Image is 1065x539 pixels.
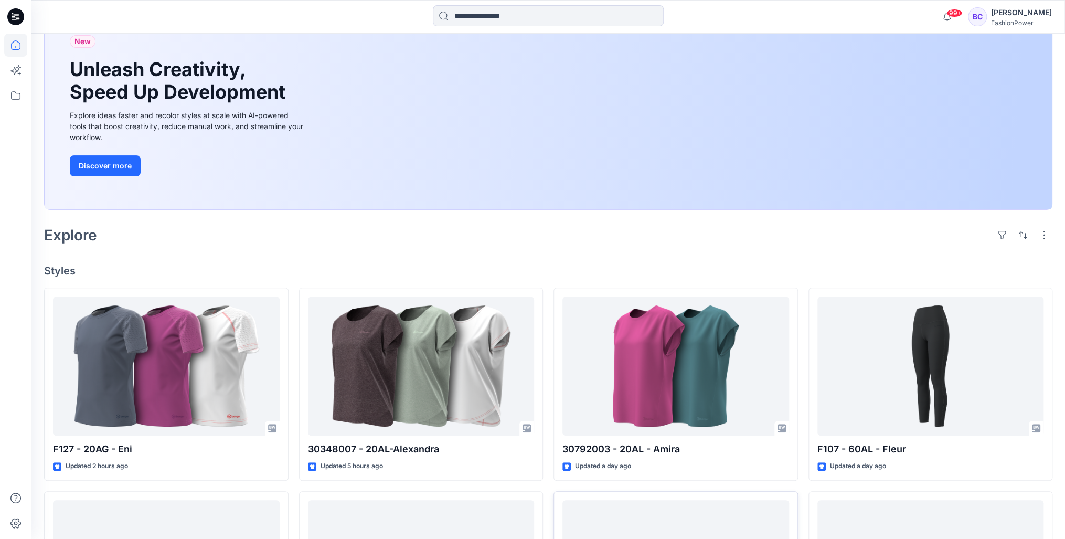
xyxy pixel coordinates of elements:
[44,265,1052,277] h4: Styles
[70,155,306,176] a: Discover more
[66,461,128,472] p: Updated 2 hours ago
[991,19,1052,27] div: FashionPower
[830,461,886,472] p: Updated a day ago
[308,442,535,457] p: 30348007 - 20AL-Alexandra
[74,35,91,48] span: New
[53,297,280,436] a: F127 - 20AG - Eni
[44,227,97,244] h2: Explore
[562,297,789,436] a: 30792003 - 20AL - Amira
[70,110,306,143] div: Explore ideas faster and recolor styles at scale with AI-powered tools that boost creativity, red...
[53,442,280,457] p: F127 - 20AG - Eni
[308,297,535,436] a: 30348007 - 20AL-Alexandra
[991,6,1052,19] div: [PERSON_NAME]
[575,461,631,472] p: Updated a day ago
[562,442,789,457] p: 30792003 - 20AL - Amira
[321,461,383,472] p: Updated 5 hours ago
[817,297,1044,436] a: F107 - 60AL - Fleur
[817,442,1044,457] p: F107 - 60AL - Fleur
[968,7,987,26] div: BC
[70,58,290,103] h1: Unleash Creativity, Speed Up Development
[946,9,962,17] span: 99+
[70,155,141,176] button: Discover more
